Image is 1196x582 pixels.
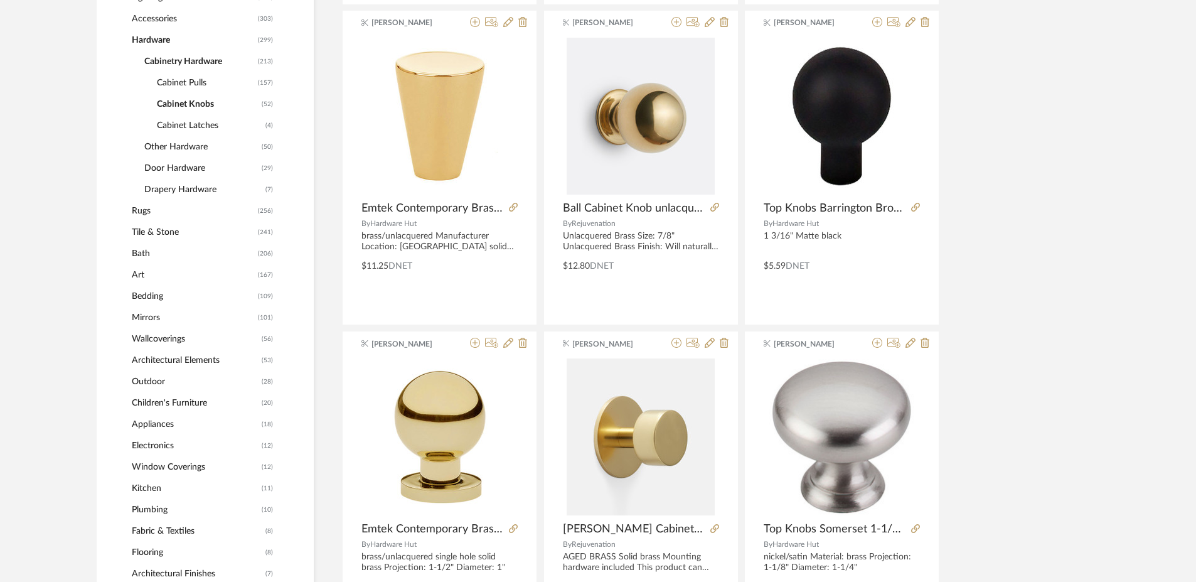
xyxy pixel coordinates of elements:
[132,200,255,222] span: Rugs
[132,392,259,414] span: Children's Furniture
[361,220,370,227] span: By
[132,328,259,350] span: Wallcoverings
[132,286,255,307] span: Bedding
[772,541,819,548] span: Hardware Hut
[258,73,273,93] span: (157)
[262,500,273,520] span: (10)
[132,264,255,286] span: Art
[144,179,262,200] span: Drapery Hardware
[361,552,518,573] div: brass/unlacquered single hole solid brass Projection: 1-1/2" Diameter: 1"
[265,542,273,563] span: (8)
[572,338,651,350] span: [PERSON_NAME]
[144,51,255,72] span: Cabinetry Hardware
[764,541,772,548] span: By
[262,457,273,477] span: (12)
[258,201,273,221] span: (256)
[262,478,273,498] span: (11)
[783,38,900,195] img: Top Knobs Barrington Brookline 7/8" (22mm) Cabinet Knob (Flat Black)
[262,158,273,178] span: (29)
[572,541,616,548] span: Rejuvenation
[370,541,417,548] span: Hardware Hut
[262,393,273,413] span: (20)
[258,308,273,328] span: (101)
[132,456,259,478] span: Window Coverings
[764,358,920,515] div: 0
[265,180,273,200] span: (7)
[132,222,255,243] span: Tile & Stone
[590,262,614,271] span: DNET
[132,371,259,392] span: Outdoor
[132,307,255,328] span: Mirrors
[764,231,920,252] div: 1 3/16" Matte black
[370,220,417,227] span: Hardware Hut
[157,115,262,136] span: Cabinet Latches
[361,522,504,536] span: Emtek Contemporary Brass 1" Globe Cabinet Knob (Unlacquered Brass)
[258,30,273,50] span: (299)
[563,220,572,227] span: By
[262,436,273,456] span: (12)
[258,265,273,285] span: (167)
[774,17,853,28] span: [PERSON_NAME]
[132,243,255,264] span: Bath
[132,414,259,435] span: Appliances
[258,244,273,264] span: (206)
[764,552,920,573] div: nickel/satin Material: brass Projection: 1-1/8" Diameter: 1-1/4"
[258,286,273,306] span: (109)
[361,541,370,548] span: By
[132,350,259,371] span: Architectural Elements
[132,542,262,563] span: Flooring
[382,38,498,195] img: Emtek Contemporary Brass 1" (25mm) Cone Cabinet Knob (Unlacquered Brass)
[258,51,273,72] span: (213)
[563,202,705,215] span: Ball Cabinet Knob unlacquered brass 7/8"
[772,220,819,227] span: Hardware Hut
[371,17,451,28] span: [PERSON_NAME]
[265,116,273,136] span: (4)
[132,478,259,499] span: Kitchen
[132,499,259,520] span: Plumbing
[157,94,259,115] span: Cabinet Knobs
[132,435,259,456] span: Electronics
[563,231,719,252] div: Unlacquered Brass Size: 7/8" Unlacquered Brass Finish: Will naturally patina; Wipe with a dry sof...
[764,262,786,271] span: $5.59
[764,202,906,215] span: Top Knobs Barrington Brookline 7/8" (22mm) Cabinet Knob (Flat Black)
[774,338,853,350] span: [PERSON_NAME]
[567,38,715,195] img: Ball Cabinet Knob unlacquered brass 7/8"
[262,350,273,370] span: (53)
[157,72,255,94] span: Cabinet Pulls
[572,220,616,227] span: Rejuvenation
[563,358,719,515] div: 0
[132,8,255,30] span: Accessories
[132,30,255,51] span: Hardware
[361,231,518,252] div: brass/unlacquered Manufacturer Location: [GEOGRAPHIC_DATA] solid brass Projection: 1-1/8" Diamete...
[265,521,273,541] span: (8)
[563,541,572,548] span: By
[144,136,259,158] span: Other Hardware
[563,522,705,536] span: [PERSON_NAME] Cabinet Knob Aged Brass
[388,262,412,271] span: DNET
[258,222,273,242] span: (241)
[361,262,388,271] span: $11.25
[262,372,273,392] span: (28)
[764,522,906,536] span: Top Knobs Somerset 1-1/4" (32mm) Mushroom Cabinet Knob (Brushed Satin Nickel)
[361,202,504,215] span: Emtek Contemporary Brass 1" (25mm) Cone Cabinet Knob (Unlacquered Brass)
[132,520,262,542] span: Fabric & Textiles
[382,358,498,515] img: Emtek Contemporary Brass 1" Globe Cabinet Knob (Unlacquered Brass)
[786,262,809,271] span: DNET
[262,414,273,434] span: (18)
[258,9,273,29] span: (303)
[563,262,590,271] span: $12.80
[563,38,719,195] div: 0
[262,137,273,157] span: (50)
[563,552,719,573] div: AGED BRASS Solid brass Mounting hardware included This product can expose you to chemicals includ...
[764,220,772,227] span: By
[262,329,273,349] span: (56)
[262,94,273,114] span: (52)
[361,38,518,195] div: 0
[764,359,920,515] img: Top Knobs Somerset 1-1/4" (32mm) Mushroom Cabinet Knob (Brushed Satin Nickel)
[572,17,651,28] span: [PERSON_NAME]
[144,158,259,179] span: Door Hardware
[371,338,451,350] span: [PERSON_NAME]
[567,358,715,515] img: Patton Cabinet Knob Aged Brass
